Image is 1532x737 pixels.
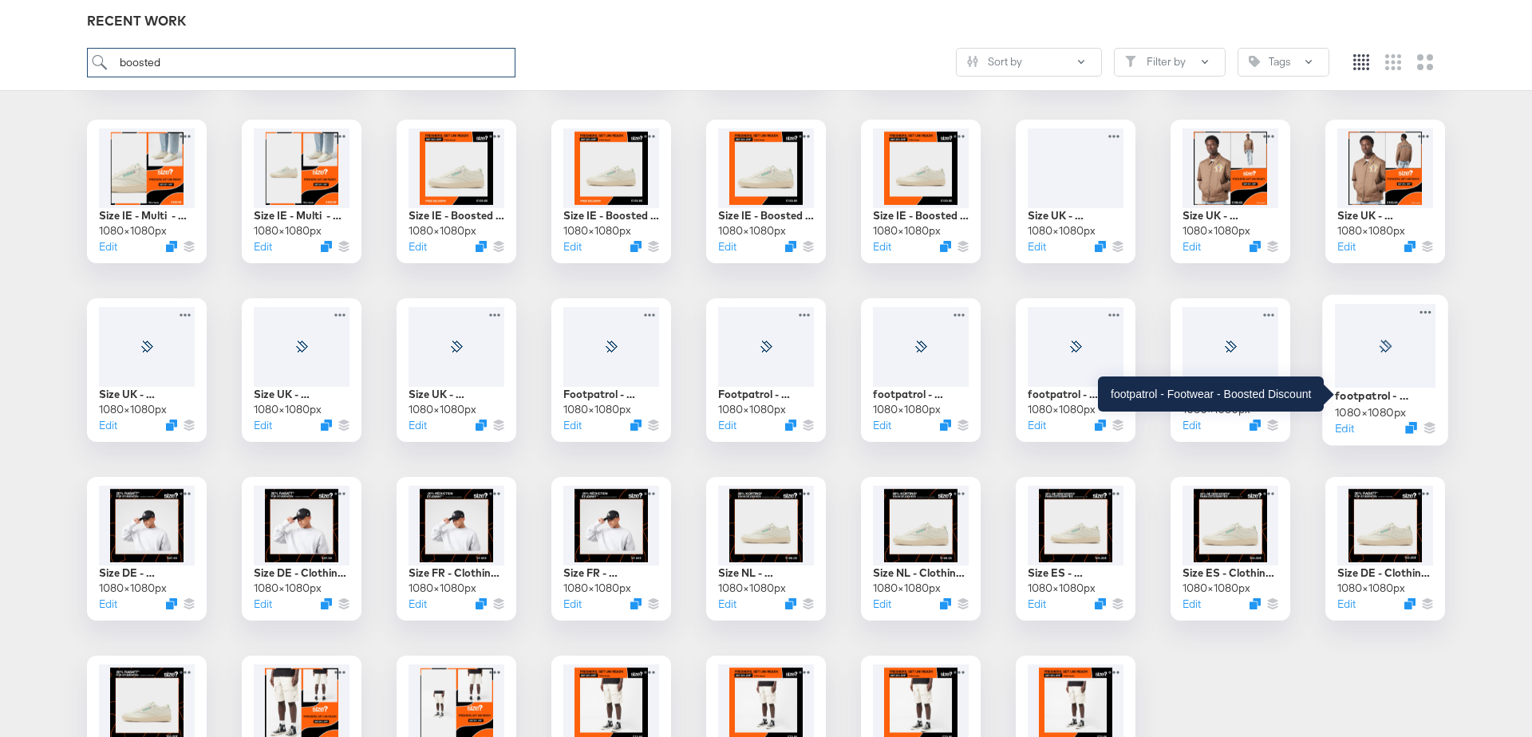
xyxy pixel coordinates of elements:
button: Edit [99,239,117,254]
svg: Duplicate [785,241,796,252]
div: Size IE - Multi - Clothing - Boosted discount [99,208,195,223]
input: Search for a design [87,48,515,77]
svg: Duplicate [630,241,642,252]
svg: Large grid [1417,54,1433,70]
div: Size UK - Slideshow 3 - footwear - Boosted Discount 2024 [1028,208,1123,223]
button: Duplicate [321,241,332,252]
div: RECENT WORK [87,12,1445,30]
button: Edit [409,418,427,433]
button: Edit [718,418,736,433]
div: Size UK - Slideshow 1 - Clothing -Boosted Student Discount1080×1080pxEditDuplicate [397,298,516,442]
div: Footpatrol - Clothing - Free Delivery - boosted discount1080×1080pxEditDuplicate [706,298,826,442]
button: Edit [718,239,736,254]
div: Size DE - Clothing - Boosted Discount 20241080×1080pxEditDuplicate [1325,477,1445,621]
button: Edit [254,239,272,254]
svg: Duplicate [166,241,177,252]
svg: Filter [1125,56,1136,67]
div: footpatrol - footwear - boosted discount - slot 31080×1080pxEditDuplicate [1016,298,1135,442]
button: Edit [1337,239,1356,254]
div: 1080 × 1080 px [1335,404,1406,419]
svg: Medium grid [1385,54,1401,70]
div: Size NL - Footwear- Boosted Discount 20241080×1080pxEditDuplicate [706,477,826,621]
svg: Duplicate [321,420,332,431]
button: Edit [1183,418,1201,433]
div: Size DE - Clothing-Boosted Discount 20241080×1080pxEditDuplicate [242,477,361,621]
div: Size IE - Boosted discount - Clothing- 20241080×1080pxEditDuplicate [706,120,826,263]
div: Footpatrol - Clothing - Free Delivery - boosted discount [718,387,814,402]
button: Edit [563,418,582,433]
svg: Duplicate [1405,422,1417,434]
svg: Duplicate [940,420,951,431]
button: Edit [409,597,427,612]
div: 1080 × 1080 px [99,223,167,238]
div: Size UK - Slideshow 2 - Clothing -Boosted Discount 20241080×1080pxEditDuplicate [1325,120,1445,263]
div: 1080 × 1080 px [99,402,167,417]
svg: Duplicate [1250,598,1261,609]
div: Footpatrol - footwear - Free Delivery - boosted discount1080×1080pxEditDuplicate [551,298,671,442]
div: 1080 × 1080 px [563,581,631,596]
div: Size NL - Clothing- Boosted Discount 20241080×1080pxEditDuplicate [861,477,981,621]
svg: Duplicate [785,598,796,609]
button: Duplicate [1404,598,1416,609]
svg: Duplicate [940,598,951,609]
svg: Duplicate [1095,598,1106,609]
div: 1080 × 1080 px [1337,223,1405,238]
div: Size UK - Slideshow 3 - Clothing - Boosted Discount 20241080×1080pxEditDuplicate [1171,120,1290,263]
div: Size UK - Slideshow 1 - Clothing -Boosted Student Discount [409,387,504,402]
div: Size IE - Boosted discount - Footwear- 20241080×1080pxEditDuplicate [861,120,981,263]
button: Edit [1183,239,1201,254]
svg: Duplicate [476,598,487,609]
button: Duplicate [1404,241,1416,252]
div: Size FR - Clothing- Boosted Discount 20241080×1080pxEditDuplicate [397,477,516,621]
div: Size IE - Boosted discount - Footwear- 2024 - Free Delivery [563,208,659,223]
svg: Duplicate [785,420,796,431]
button: Edit [1028,239,1046,254]
div: 1080 × 1080 px [718,402,786,417]
div: 1080 × 1080 px [1183,581,1250,596]
button: Duplicate [166,598,177,609]
div: Size IE - Multi - Clothing - Boosted discount1080×1080pxEditDuplicate [87,120,207,263]
div: 1080 × 1080 px [563,402,631,417]
div: 1080 × 1080 px [873,402,941,417]
div: footpatrol - clothing - boosted discount - slot 31080×1080pxEditDuplicate [861,298,981,442]
button: Edit [1028,597,1046,612]
div: Size IE - Boosted discount - Clothing- 2024 - Free Delivery1080×1080pxEditDuplicate [397,120,516,263]
div: Size IE - Boosted discount - Footwear- 2024 [873,208,969,223]
button: Edit [99,597,117,612]
div: 1080 × 1080 px [718,581,786,596]
div: 1080 × 1080 px [254,223,322,238]
div: Size NL - Clothing- Boosted Discount 2024 [873,566,969,581]
div: 1080 × 1080 px [1028,402,1096,417]
div: footpatrol - clothing - boosted discount - slot 3 [873,387,969,402]
svg: Duplicate [166,420,177,431]
svg: Duplicate [630,598,642,609]
svg: Duplicate [1250,241,1261,252]
div: Size FR - Clothing- Boosted Discount 2024 [409,566,504,581]
div: Footpatrol - footwear - Free Delivery - boosted discount [563,387,659,402]
button: Edit [254,597,272,612]
div: 1080 × 1080 px [409,223,476,238]
svg: Tag [1249,56,1260,67]
svg: Duplicate [940,241,951,252]
div: Size UK - Slideshow 3 - footwear - Boosted Discount 20241080×1080pxEditDuplicate [1016,120,1135,263]
div: 1080 × 1080 px [563,223,631,238]
div: 1080 × 1080 px [718,223,786,238]
button: Edit [1337,597,1356,612]
div: 1080 × 1080 px [99,581,167,596]
svg: Sliders [967,56,978,67]
svg: Duplicate [630,420,642,431]
svg: Duplicate [476,420,487,431]
div: footpatrol - Clothing - Boosted Discount1080×1080pxEditDuplicate [1171,298,1290,442]
svg: Duplicate [321,598,332,609]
